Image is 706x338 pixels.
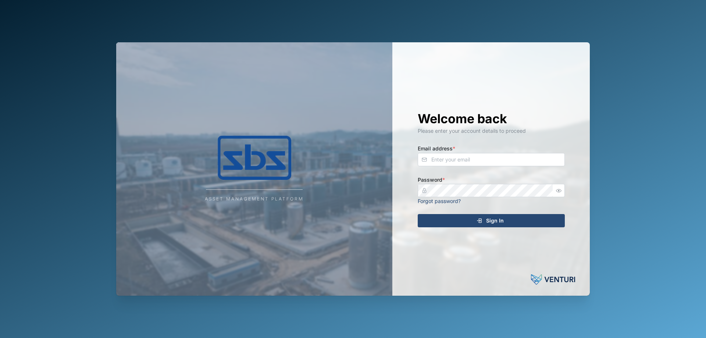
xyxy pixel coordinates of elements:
[531,272,575,287] img: Powered by: Venturi
[418,214,565,227] button: Sign In
[418,127,565,135] div: Please enter your account details to proceed
[205,196,304,203] div: Asset Management Platform
[486,214,504,227] span: Sign In
[418,153,565,166] input: Enter your email
[418,111,565,127] h1: Welcome back
[418,145,455,153] label: Email address
[181,136,328,180] img: Company Logo
[418,198,461,204] a: Forgot password?
[418,176,445,184] label: Password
